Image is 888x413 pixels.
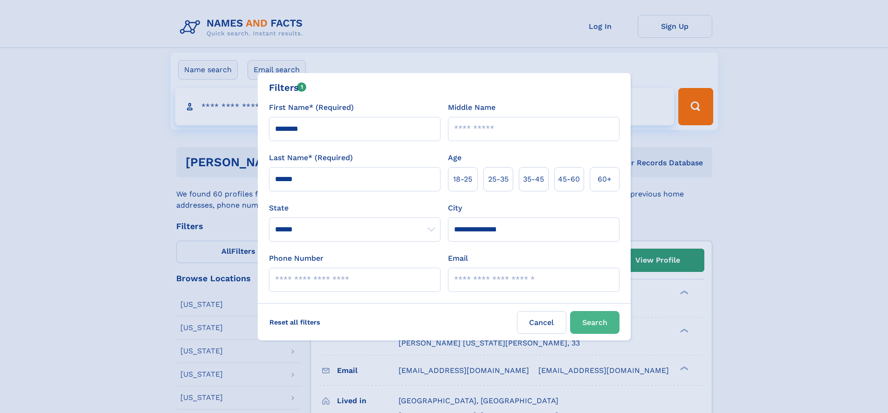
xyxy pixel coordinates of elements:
[269,81,307,95] div: Filters
[269,203,441,214] label: State
[263,311,326,333] label: Reset all filters
[448,152,461,163] label: Age
[269,152,353,163] label: Last Name* (Required)
[269,102,354,113] label: First Name* (Required)
[269,253,324,264] label: Phone Number
[453,174,472,185] span: 18‑25
[570,311,620,334] button: Search
[448,203,462,214] label: City
[448,253,468,264] label: Email
[517,311,566,334] label: Cancel
[488,174,509,185] span: 25‑35
[523,174,544,185] span: 35‑45
[448,102,496,113] label: Middle Name
[558,174,580,185] span: 45‑60
[598,174,612,185] span: 60+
